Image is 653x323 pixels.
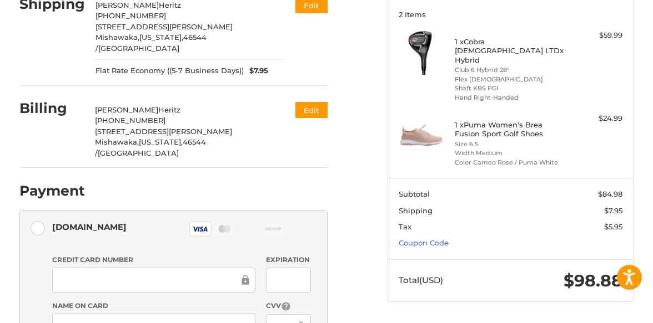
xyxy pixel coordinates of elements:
[598,189,622,198] span: $84.98
[604,206,622,215] span: $7.95
[455,84,564,93] li: Shaft KBS PGI
[244,65,268,76] span: $7.95
[455,37,564,64] h4: 1 x Cobra [DEMOGRAPHIC_DATA] LTDx Hybrid
[96,33,207,53] span: 46544 /
[266,301,311,311] label: CVV
[159,1,181,9] span: Heritz
[158,105,180,114] span: Heritz
[52,301,255,311] label: Name on Card
[96,11,166,20] span: [PHONE_NUMBER]
[95,127,232,136] span: [STREET_ADDRESS][PERSON_NAME]
[399,189,430,198] span: Subtotal
[455,120,564,139] h4: 1 x Puma Women's Brea Fusion Sport Golf Shoes
[19,100,84,117] h2: Billing
[52,218,127,236] div: [DOMAIN_NAME]
[399,10,622,19] h3: 2 Items
[95,137,206,157] span: 46544 /
[96,1,159,9] span: [PERSON_NAME]
[399,238,449,247] a: Coupon Code
[604,222,622,231] span: $5.95
[455,75,564,84] li: Flex [DEMOGRAPHIC_DATA]
[139,33,183,42] span: [US_STATE],
[295,102,328,118] button: Edit
[98,148,179,157] span: [GEOGRAPHIC_DATA]
[98,44,179,53] span: [GEOGRAPHIC_DATA]
[399,206,433,215] span: Shipping
[266,255,311,265] label: Expiration
[455,140,564,149] li: Size 6.5
[95,105,158,114] span: [PERSON_NAME]
[96,33,139,42] span: Mishawaka,
[566,113,622,124] div: $24.99
[455,93,564,102] li: Hand Right-Handed
[95,137,139,146] span: Mishawaka,
[52,255,255,265] label: Credit Card Number
[566,30,622,41] div: $59.99
[455,65,564,75] li: Club 6 Hybrid 28°
[399,222,411,231] span: Tax
[96,22,233,31] span: [STREET_ADDRESS][PERSON_NAME]
[96,65,244,76] span: Flat Rate Economy ((5-7 Business Days))
[95,116,165,125] span: [PHONE_NUMBER]
[19,182,85,199] h2: Payment
[139,137,183,146] span: [US_STATE],
[455,158,564,167] li: Color Cameo Rose / Puma White
[564,270,622,291] span: $98.88
[399,275,443,285] span: Total (USD)
[455,148,564,158] li: Width Medium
